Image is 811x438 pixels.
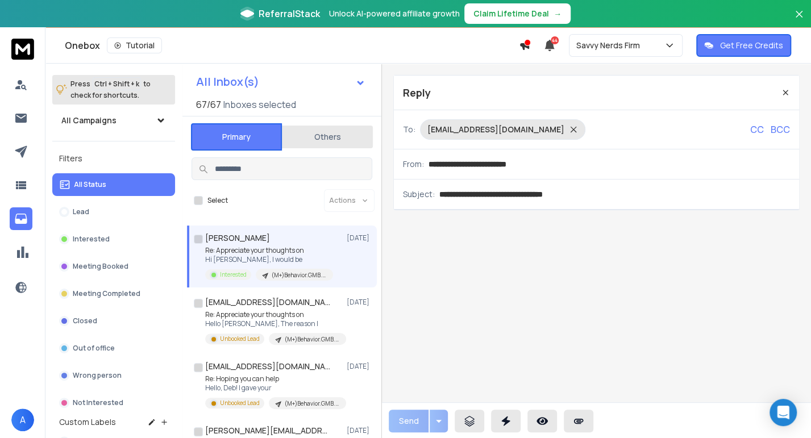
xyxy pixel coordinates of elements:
[187,70,375,93] button: All Inbox(s)
[750,123,764,136] p: CC
[347,362,372,371] p: [DATE]
[205,232,270,244] h1: [PERSON_NAME]
[73,207,89,216] p: Lead
[220,335,260,343] p: Unbooked Lead
[73,344,115,353] p: Out of office
[52,337,175,360] button: Out of office
[93,77,141,90] span: Ctrl + Shift + k
[52,310,175,332] button: Closed
[191,123,282,151] button: Primary
[205,361,330,372] h1: [EMAIL_ADDRESS][DOMAIN_NAME]
[792,7,806,34] button: Close banner
[73,235,110,244] p: Interested
[11,408,34,431] button: A
[52,228,175,251] button: Interested
[205,425,330,436] h1: [PERSON_NAME][EMAIL_ADDRESS][DOMAIN_NAME]
[52,255,175,278] button: Meeting Booked
[205,319,342,328] p: Hello [PERSON_NAME], The reason I
[205,297,330,308] h1: [EMAIL_ADDRESS][DOMAIN_NAME]
[771,123,790,136] p: BCC
[223,98,296,111] h3: Inboxes selected
[107,37,162,53] button: Tutorial
[347,233,372,243] p: [DATE]
[347,298,372,307] p: [DATE]
[73,371,122,380] p: Wrong person
[285,399,339,408] p: (M+)Behavior.GMB.Q32025
[205,255,333,264] p: Hi [PERSON_NAME], I would be
[59,416,116,428] h3: Custom Labels
[205,310,342,319] p: Re: Appreciate your thoughts on
[220,270,247,279] p: Interested
[52,282,175,305] button: Meeting Completed
[403,158,424,170] p: From:
[427,124,564,135] p: [EMAIL_ADDRESS][DOMAIN_NAME]
[52,173,175,196] button: All Status
[205,246,333,255] p: Re: Appreciate your thoughts on
[551,36,559,44] span: 44
[73,262,128,271] p: Meeting Booked
[73,289,140,298] p: Meeting Completed
[52,201,175,223] button: Lead
[403,189,435,200] p: Subject:
[61,115,117,126] h1: All Campaigns
[196,98,221,111] span: 67 / 67
[196,76,259,87] h1: All Inbox(s)
[696,34,791,57] button: Get Free Credits
[73,316,97,326] p: Closed
[52,151,175,166] h3: Filters
[576,40,644,51] p: Savvy Nerds Firm
[403,85,431,101] p: Reply
[220,399,260,407] p: Unbooked Lead
[403,124,415,135] p: To:
[554,8,562,19] span: →
[329,8,460,19] p: Unlock AI-powered affiliate growth
[52,391,175,414] button: Not Interested
[52,109,175,132] button: All Campaigns
[207,196,228,205] label: Select
[65,37,519,53] div: Onebox
[70,78,151,101] p: Press to check for shortcuts.
[73,398,123,407] p: Not Interested
[770,399,797,426] div: Open Intercom Messenger
[52,364,175,387] button: Wrong person
[464,3,571,24] button: Claim Lifetime Deal→
[720,40,783,51] p: Get Free Credits
[272,271,326,280] p: (M+)Behavior.GMB.Q32025
[205,383,342,393] p: Hello, Deb! I gave your
[282,124,373,149] button: Others
[347,426,372,435] p: [DATE]
[74,180,106,189] p: All Status
[285,335,339,344] p: (M+)Behavior.GMB.Q32025
[205,374,342,383] p: Re: Hoping you can help
[259,7,320,20] span: ReferralStack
